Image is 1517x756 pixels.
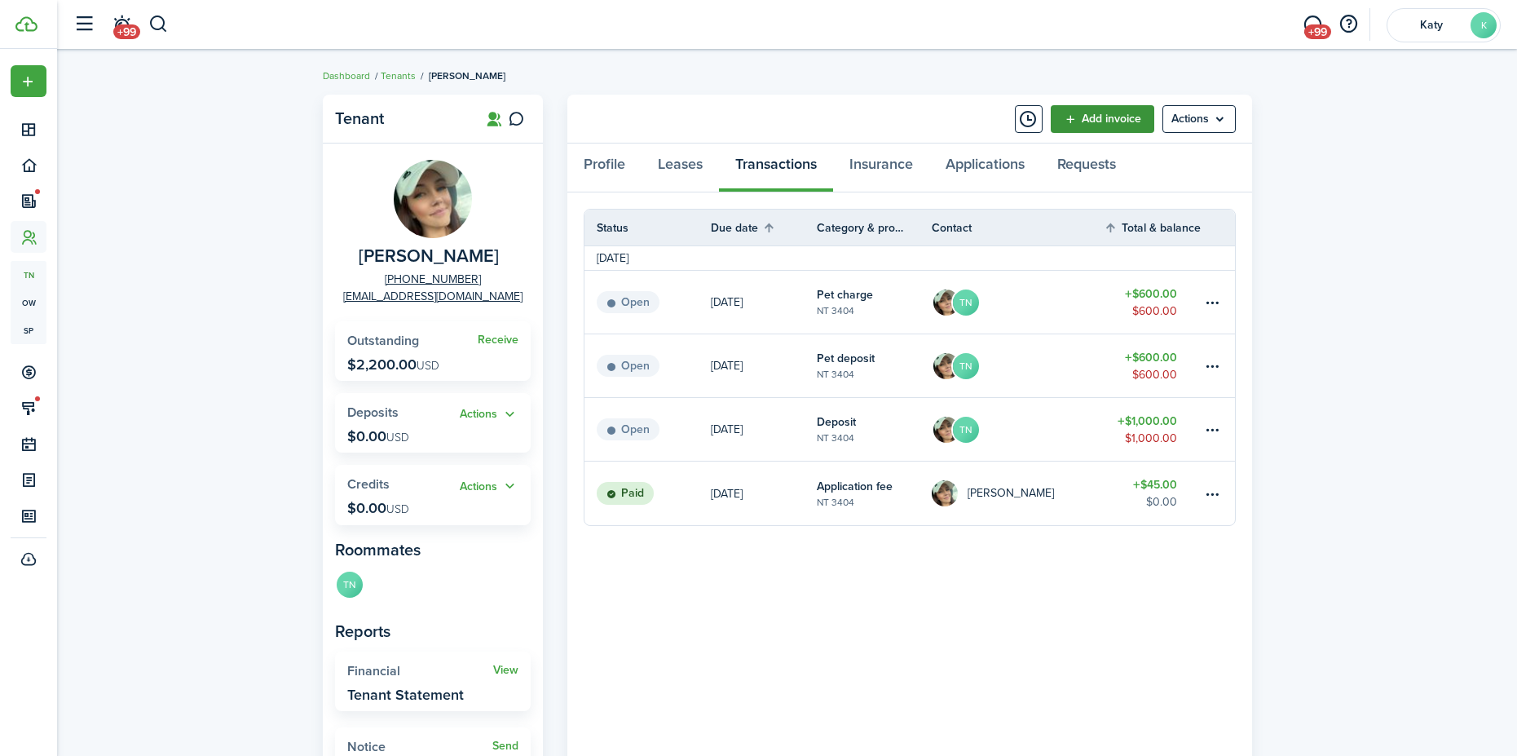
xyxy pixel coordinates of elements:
[1104,462,1202,525] a: $45.00$0.00
[817,334,932,397] a: Pet depositNT 3404
[347,740,492,754] widget-stats-title: Notice
[335,619,531,643] panel-main-subtitle: Reports
[929,144,1041,192] a: Applications
[478,334,518,347] a: Receive
[817,495,854,510] table-subtitle: NT 3404
[347,428,409,444] p: $0.00
[1132,303,1177,320] table-amount-description: $600.00
[932,271,1105,334] a: Gretchen OlsonTN
[11,316,46,344] a: sp
[335,570,364,603] a: TN
[584,398,711,461] a: Open
[1162,105,1236,133] menu-btn: Actions
[1132,366,1177,383] table-amount-description: $600.00
[113,24,140,39] span: +99
[394,160,472,238] img: Gretchen Olson
[347,687,464,703] widget-stats-description: Tenant Statement
[335,109,465,128] panel-main-title: Tenant
[597,355,659,378] status: Open
[833,144,929,192] a: Insurance
[347,331,419,350] span: Outstanding
[1334,11,1362,38] button: Open resource center
[584,250,641,267] td: [DATE]
[1133,476,1177,493] table-amount-title: $45.00
[711,334,817,397] a: [DATE]
[1104,334,1202,397] a: $600.00$600.00
[343,288,523,305] a: [EMAIL_ADDRESS][DOMAIN_NAME]
[493,664,518,677] a: View
[817,286,873,303] table-info-title: Pet charge
[148,11,169,38] button: Search
[1125,430,1177,447] table-amount-description: $1,000.00
[933,290,959,316] img: Gretchen Olson
[711,462,817,525] a: [DATE]
[817,271,932,334] a: Pet chargeNT 3404
[386,501,409,518] span: USD
[1051,105,1154,133] a: Add invoice
[817,413,856,431] table-info-title: Deposit
[347,664,493,679] widget-stats-title: Financial
[968,487,1054,500] table-profile-info-text: [PERSON_NAME]
[933,417,959,443] img: Gretchen Olson
[11,289,46,316] a: ow
[817,431,854,445] table-subtitle: NT 3404
[1297,4,1328,46] a: Messaging
[347,500,409,516] p: $0.00
[932,398,1105,461] a: Gretchen OlsonTN
[11,261,46,289] a: tn
[933,353,959,379] img: Gretchen Olson
[1118,413,1177,430] table-amount-title: $1,000.00
[597,418,659,441] status: Open
[953,417,979,443] avatar-text: TN
[1471,12,1497,38] avatar-text: K
[817,303,854,318] table-subtitle: NT 3404
[347,356,439,373] p: $2,200.00
[711,294,743,311] p: [DATE]
[492,740,518,753] widget-stats-action: Send
[817,219,932,237] th: Category & property
[711,271,817,334] a: [DATE]
[932,480,958,506] img: Gretchen Olson
[1125,349,1177,366] table-amount-title: $600.00
[711,398,817,461] a: [DATE]
[347,403,399,422] span: Deposits
[1146,493,1177,511] table-amount-description: $0.00
[932,462,1105,525] a: Gretchen Olson[PERSON_NAME]
[1399,20,1464,31] span: Katy
[460,477,518,496] button: Open menu
[584,271,711,334] a: Open
[385,271,481,288] a: [PHONE_NUMBER]
[932,334,1105,397] a: Gretchen OlsonTN
[1304,24,1331,39] span: +99
[381,69,416,83] a: Tenants
[584,334,711,397] a: Open
[359,246,499,267] span: Gretchen Olson
[337,572,363,598] avatar-text: TN
[584,462,711,525] a: Paid
[417,357,439,374] span: USD
[1104,398,1202,461] a: $1,000.00$1,000.00
[1162,105,1236,133] button: Open menu
[817,478,893,495] table-info-title: Application fee
[817,367,854,382] table-subtitle: NT 3404
[460,405,518,424] button: Open menu
[1015,105,1043,133] button: Timeline
[1041,144,1132,192] a: Requests
[460,477,518,496] button: Actions
[429,69,505,83] span: [PERSON_NAME]
[711,485,743,502] p: [DATE]
[460,405,518,424] button: Actions
[817,462,932,525] a: Application feeNT 3404
[323,69,370,83] a: Dashboard
[68,9,99,40] button: Open sidebar
[1104,271,1202,334] a: $600.00$600.00
[953,353,979,379] avatar-text: TN
[597,291,659,314] status: Open
[711,421,743,438] p: [DATE]
[347,475,390,493] span: Credits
